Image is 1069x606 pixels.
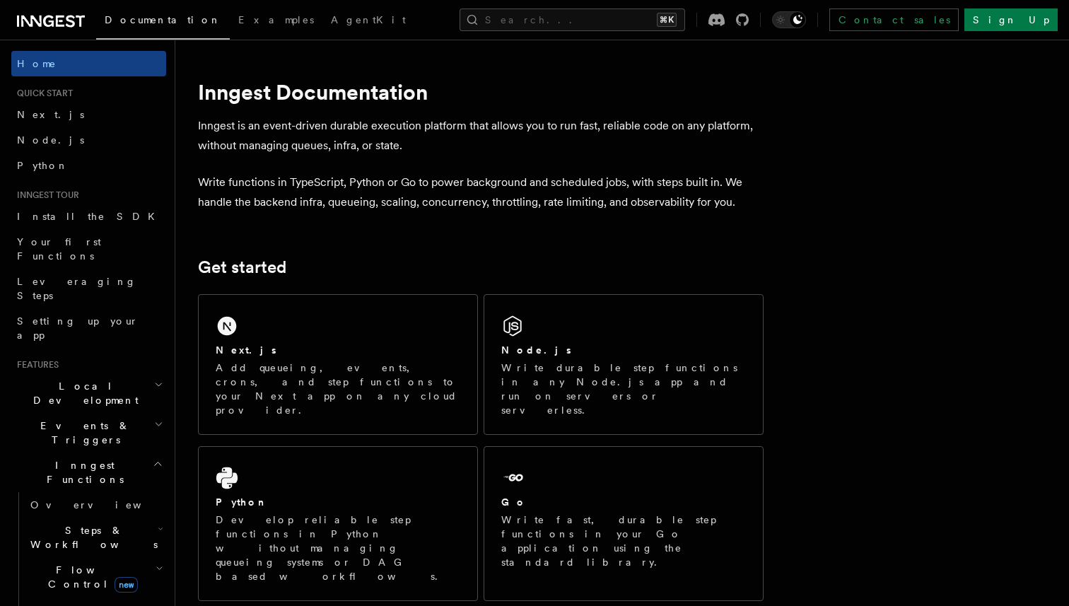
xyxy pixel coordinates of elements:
button: Toggle dark mode [772,11,806,28]
button: Local Development [11,373,166,413]
span: Examples [238,14,314,25]
span: Install the SDK [17,211,163,222]
a: Leveraging Steps [11,269,166,308]
span: Flow Control [25,563,156,591]
h2: Node.js [501,343,571,357]
a: Documentation [96,4,230,40]
span: Documentation [105,14,221,25]
a: Overview [25,492,166,518]
a: Sign Up [964,8,1058,31]
span: Node.js [17,134,84,146]
button: Search...⌘K [460,8,685,31]
a: Setting up your app [11,308,166,348]
a: Home [11,51,166,76]
h2: Go [501,495,527,509]
button: Inngest Functions [11,453,166,492]
span: Inngest Functions [11,458,153,486]
span: Setting up your app [17,315,139,341]
a: Node.jsWrite durable step functions in any Node.js app and run on servers or serverless. [484,294,764,435]
a: AgentKit [322,4,414,38]
span: Leveraging Steps [17,276,136,301]
span: Overview [30,499,176,511]
p: Write durable step functions in any Node.js app and run on servers or serverless. [501,361,746,417]
a: GoWrite fast, durable step functions in your Go application using the standard library. [484,446,764,601]
p: Write fast, durable step functions in your Go application using the standard library. [501,513,746,569]
span: Features [11,359,59,371]
span: AgentKit [331,14,406,25]
a: Node.js [11,127,166,153]
button: Events & Triggers [11,413,166,453]
span: Inngest tour [11,190,79,201]
a: Install the SDK [11,204,166,229]
span: Home [17,57,57,71]
p: Write functions in TypeScript, Python or Go to power background and scheduled jobs, with steps bu... [198,173,764,212]
button: Steps & Workflows [25,518,166,557]
a: Examples [230,4,322,38]
button: Flow Controlnew [25,557,166,597]
a: Next.jsAdd queueing, events, crons, and step functions to your Next app on any cloud provider. [198,294,478,435]
a: Get started [198,257,286,277]
a: Next.js [11,102,166,127]
span: Your first Functions [17,236,101,262]
span: Next.js [17,109,84,120]
p: Inngest is an event-driven durable execution platform that allows you to run fast, reliable code ... [198,116,764,156]
span: Steps & Workflows [25,523,158,552]
p: Add queueing, events, crons, and step functions to your Next app on any cloud provider. [216,361,460,417]
a: Your first Functions [11,229,166,269]
a: PythonDevelop reliable step functions in Python without managing queueing systems or DAG based wo... [198,446,478,601]
span: Quick start [11,88,73,99]
span: Events & Triggers [11,419,154,447]
span: new [115,577,138,593]
span: Python [17,160,69,171]
h1: Inngest Documentation [198,79,764,105]
a: Python [11,153,166,178]
p: Develop reliable step functions in Python without managing queueing systems or DAG based workflows. [216,513,460,583]
h2: Next.js [216,343,276,357]
kbd: ⌘K [657,13,677,27]
h2: Python [216,495,268,509]
span: Local Development [11,379,154,407]
a: Contact sales [829,8,959,31]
